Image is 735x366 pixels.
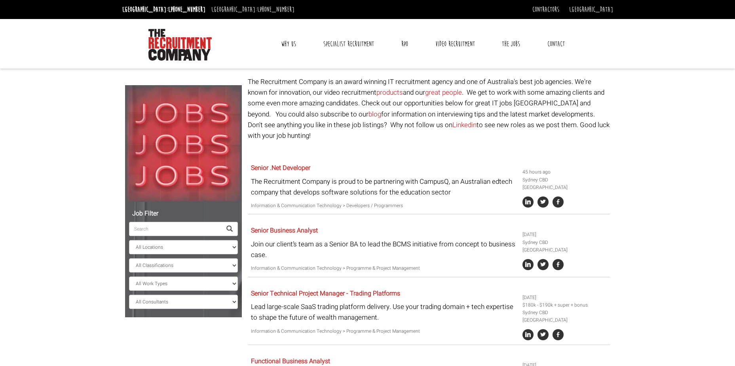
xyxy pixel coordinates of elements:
[452,120,477,130] a: Linkedin
[257,5,294,14] a: [PHONE_NUMBER]
[129,222,222,236] input: Search
[129,210,238,217] h5: Job Filter
[275,34,302,54] a: Why Us
[522,294,607,301] li: [DATE]
[522,301,607,309] li: $180k - $190k + super + bonus
[120,3,207,16] li: [GEOGRAPHIC_DATA]:
[496,34,526,54] a: The Jobs
[251,239,517,260] p: Join our client’s team as a Senior BA to lead the BCMS initiative from concept to business case.
[209,3,296,16] li: [GEOGRAPHIC_DATA]:
[425,88,462,97] a: great people
[251,265,517,272] p: Information & Communication Technology > Programme & Project Management
[522,309,607,324] li: Sydney CBD [GEOGRAPHIC_DATA]
[251,163,310,173] a: Senior .Net Developer
[541,34,571,54] a: Contact
[148,29,212,61] img: The Recruitment Company
[168,5,205,14] a: [PHONE_NUMBER]
[251,328,517,335] p: Information & Communication Technology > Programme & Project Management
[376,88,403,97] a: products
[125,85,242,202] img: Jobs, Jobs, Jobs
[569,5,613,14] a: [GEOGRAPHIC_DATA]
[251,202,517,210] p: Information & Communication Technology > Developers / Programmers
[532,5,559,14] a: Contractors
[251,289,400,298] a: Senior Technical Project Manager - Trading Platforms
[248,76,610,141] p: The Recruitment Company is an award winning IT recruitment agency and one of Australia's best job...
[317,34,380,54] a: Specialist Recruitment
[368,109,381,119] a: blog
[251,226,318,235] a: Senior Business Analyst
[251,356,330,366] a: Functional Business Analyst
[251,176,517,198] p: The Recruitment Company is proud to be partnering with CampusQ, an Australian edtech company that...
[429,34,481,54] a: Video Recruitment
[522,231,607,238] li: [DATE]
[395,34,414,54] a: RPO
[522,176,607,191] li: Sydney CBD [GEOGRAPHIC_DATA]
[522,168,607,176] li: 45 hours ago
[522,239,607,254] li: Sydney CBD [GEOGRAPHIC_DATA]
[251,301,517,323] p: Lead large-scale SaaS trading platform delivery. Use your trading domain + tech expertise to shap...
